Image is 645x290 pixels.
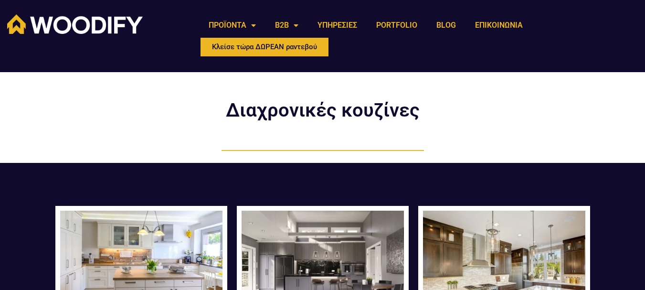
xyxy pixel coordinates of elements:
[308,14,367,36] a: ΥΠΗΡΕΣΙΕΣ
[465,14,532,36] a: ΕΠΙΚΟΙΝΩΝΙΑ
[212,43,317,51] span: Κλείσε τώρα ΔΩΡΕΑΝ ραντεβού
[265,14,308,36] a: B2B
[427,14,465,36] a: BLOG
[199,36,330,58] a: Κλείσε τώρα ΔΩΡΕΑΝ ραντεβού
[199,14,532,36] nav: Menu
[7,14,143,34] img: Woodify
[208,101,437,120] h2: Διαχρονικές κουζίνες
[367,14,427,36] a: PORTFOLIO
[199,14,265,36] a: ΠΡΟΪΟΝΤΑ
